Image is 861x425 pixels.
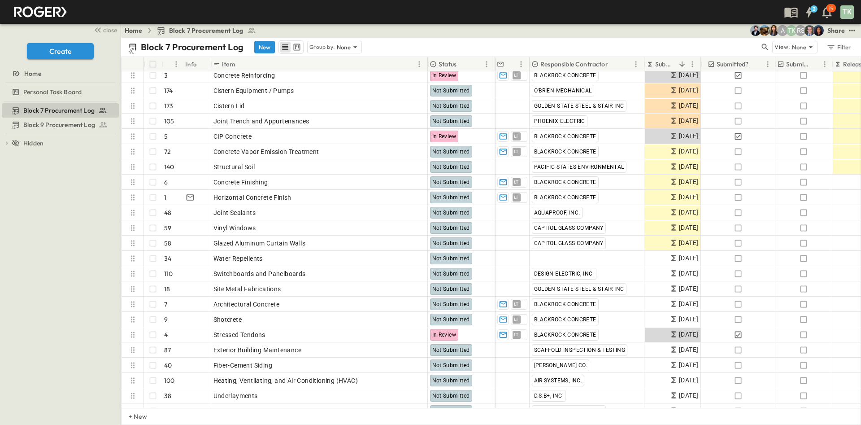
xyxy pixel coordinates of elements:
[213,178,268,187] span: Concrete Finishing
[679,406,698,416] span: [DATE]
[432,103,470,109] span: Not Submitted
[164,223,171,232] p: 59
[826,42,852,52] div: Filter
[655,60,675,69] p: Submit By
[164,376,175,385] p: 100
[2,85,119,99] div: Personal Task Boardtest
[90,23,119,36] button: close
[141,41,244,53] p: Block 7 Procurement Log
[458,59,468,69] button: Sort
[164,346,171,355] p: 87
[687,59,698,70] button: Menu
[631,59,641,70] button: Menu
[534,225,604,231] span: CAPITOL GLASS COMPANY
[2,118,117,131] a: Block 9 Procurement Log
[768,25,779,36] img: Kim Bowen (kbowen@cahill-sf.com)
[432,377,470,384] span: Not Submitted
[213,193,291,202] span: Horizontal Concrete Finish
[164,178,168,187] p: 6
[777,25,788,36] div: Anna Gomez (agomez@guzmangc.com)
[164,101,174,110] p: 173
[534,118,585,124] span: PHOENIX ELECTRIC
[237,59,247,69] button: Sort
[164,330,168,339] p: 4
[540,60,608,69] p: Responsible Contractor
[164,361,172,370] p: 40
[750,59,760,69] button: Sort
[610,59,620,69] button: Sort
[213,254,263,263] span: Water Repellents
[534,316,596,323] span: BLACKROCK CONCRETE
[516,59,526,70] button: Menu
[432,149,470,155] span: Not Submitted
[432,286,470,292] span: Not Submitted
[184,57,211,71] div: Info
[213,407,326,416] span: Aluminum-Framed Sliding Glass Doors
[213,223,256,232] span: Vinyl Windows
[679,314,698,324] span: [DATE]
[432,332,457,338] span: In Review
[24,69,41,78] span: Home
[677,59,687,69] button: Sort
[164,162,174,171] p: 140
[432,393,470,399] span: Not Submitted
[812,59,822,69] button: Sort
[164,285,170,294] p: 18
[2,103,119,118] div: Block 7 Procurement Logtest
[23,139,43,148] span: Hidden
[813,25,824,36] img: Olivia Khan (okhan@cahill-sf.com)
[414,59,425,70] button: Menu
[829,5,834,12] p: 19
[164,300,167,309] p: 7
[534,210,580,216] span: AQUAPROOF, INC.
[432,408,470,414] span: Not Submitted
[213,361,273,370] span: Fiber-Cement Siding
[679,146,698,157] span: [DATE]
[213,208,256,217] span: Joint Sealants
[125,26,261,35] nav: breadcrumbs
[481,59,492,70] button: Menu
[679,329,698,340] span: [DATE]
[23,120,95,129] span: Block 9 Procurement Log
[506,59,516,69] button: Sort
[164,193,166,202] p: 1
[432,164,470,170] span: Not Submitted
[169,26,244,35] span: Block 7 Procurement Log
[213,117,309,126] span: Joint Trench and Appurtenances
[792,43,806,52] p: None
[679,207,698,218] span: [DATE]
[213,269,306,278] span: Switchboards and Panelboards
[534,164,624,170] span: PACIFIC STATES ENVIRONMENTAL
[534,271,594,277] span: DESIGN ELECTRIC, INC.
[129,412,134,421] p: + New
[534,332,596,338] span: BLACKROCK CONCRETE
[679,390,698,401] span: [DATE]
[534,240,604,246] span: CAPITOL GLASS COMPANY
[186,52,197,77] div: Info
[164,117,174,126] p: 105
[534,72,596,79] span: BLACKROCK CONCRETE
[432,118,470,124] span: Not Submitted
[2,118,119,132] div: Block 9 Procurement Logtest
[213,86,294,95] span: Cistern Equipment / Pumps
[213,330,265,339] span: Stressed Tendons
[800,4,818,20] button: 2
[164,71,168,80] p: 3
[823,41,854,53] button: Filter
[534,194,596,201] span: BLACKROCK CONCRETE
[679,177,698,187] span: [DATE]
[213,346,302,355] span: Exterior Building Maintenance
[213,162,255,171] span: Structural Soil
[679,192,698,202] span: [DATE]
[534,149,596,155] span: BLACKROCK CONCRETE
[679,253,698,263] span: [DATE]
[432,255,470,262] span: Not Submitted
[786,60,810,69] p: Submittal Approved?
[762,59,773,70] button: Menu
[213,376,358,385] span: Heating, Ventilating, and Air Conditioning (HVAC)
[164,86,173,95] p: 174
